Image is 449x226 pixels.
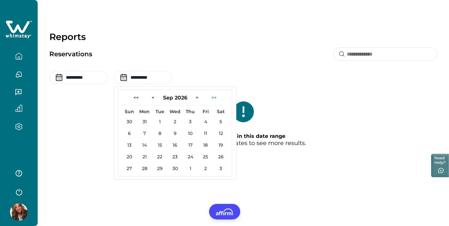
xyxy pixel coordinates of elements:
[183,108,197,115] div: Thu
[138,140,152,150] button: Mon Sep 14 2026
[138,152,152,162] button: Mon Sep 21 2026
[183,140,197,150] button: Thu Sep 17 2026
[168,108,182,115] div: Wed
[153,128,167,139] button: Tue Sep 08 2026
[122,116,136,127] button: Sun Aug 30 2026
[214,152,228,162] button: Sat Sep 26 2026
[153,152,167,162] button: Tue Sep 22 2026
[183,116,197,127] button: Thu Sep 03 2026
[214,140,228,150] button: Sat Sep 19 2026
[153,163,167,174] button: Tue Sep 29 2026
[138,163,152,174] button: Mon Sep 28 2026
[153,140,167,150] button: Tue Sep 15 2026
[206,92,222,103] button: Go forward 12 months
[49,31,437,42] p: Reports
[122,108,136,115] div: Sun
[138,116,152,127] button: Mon Aug 31 2026
[214,163,228,174] button: Sat Oct 03 2026
[153,116,167,127] button: Tue Sep 01 2026
[49,51,92,58] p: Reservations
[153,108,167,115] div: Tue
[183,128,197,139] button: Thu Sep 10 2026
[168,163,182,174] button: Wed Sep 30 2026
[181,133,306,147] p: Try adjusting the dates to see more results.
[214,116,228,127] button: Sat Sep 05 2026
[199,152,213,162] button: Fri Sep 25 2026
[138,108,152,115] div: Mon
[168,116,182,127] button: Wed Sep 02 2026
[201,133,285,139] span: No bookings in this date range
[122,128,136,139] button: Sun Sep 06 2026
[199,108,213,115] div: Fri
[191,92,204,103] button: Go forward 1 month
[214,108,228,115] div: Sat
[10,203,28,221] img: Whimstay Host
[168,140,182,150] button: Wed Sep 16 2026
[122,163,136,174] button: Sun Sep 27 2026
[122,152,136,162] button: Sun Sep 20 2026
[138,128,152,139] button: Mon Sep 07 2026
[214,128,228,139] button: Sat Sep 12 2026
[122,140,136,150] button: Sun Sep 13 2026
[147,92,160,103] button: Go back 1 month
[199,116,213,127] button: Fri Sep 04 2026
[199,140,213,150] button: Fri Sep 18 2026
[199,128,213,139] button: Fri Sep 11 2026
[129,92,144,103] button: Go back 12 months
[168,128,182,139] button: Wed Sep 09 2026
[168,152,182,162] button: Wed Sep 23 2026
[199,163,213,174] button: Fri Oct 02 2026
[183,163,197,174] button: Thu Oct 01 2026
[162,95,188,101] h2: Sep 2026
[183,152,197,162] button: Thu Sep 24 2026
